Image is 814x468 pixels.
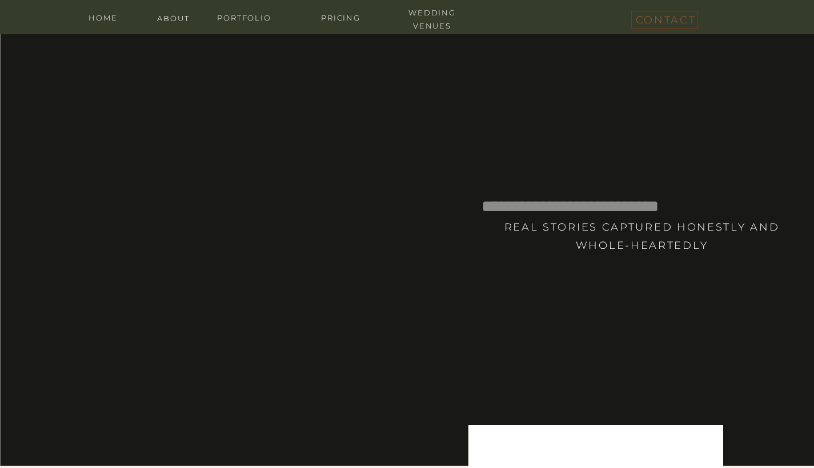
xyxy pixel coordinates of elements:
[307,11,375,22] a: Pricing
[500,218,784,269] h3: Real stories captured honestly and whole-heartedly
[151,12,197,23] a: about
[210,11,279,22] a: portfolio
[636,11,693,24] a: contact
[81,11,126,22] a: home
[398,6,467,17] a: wedding venues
